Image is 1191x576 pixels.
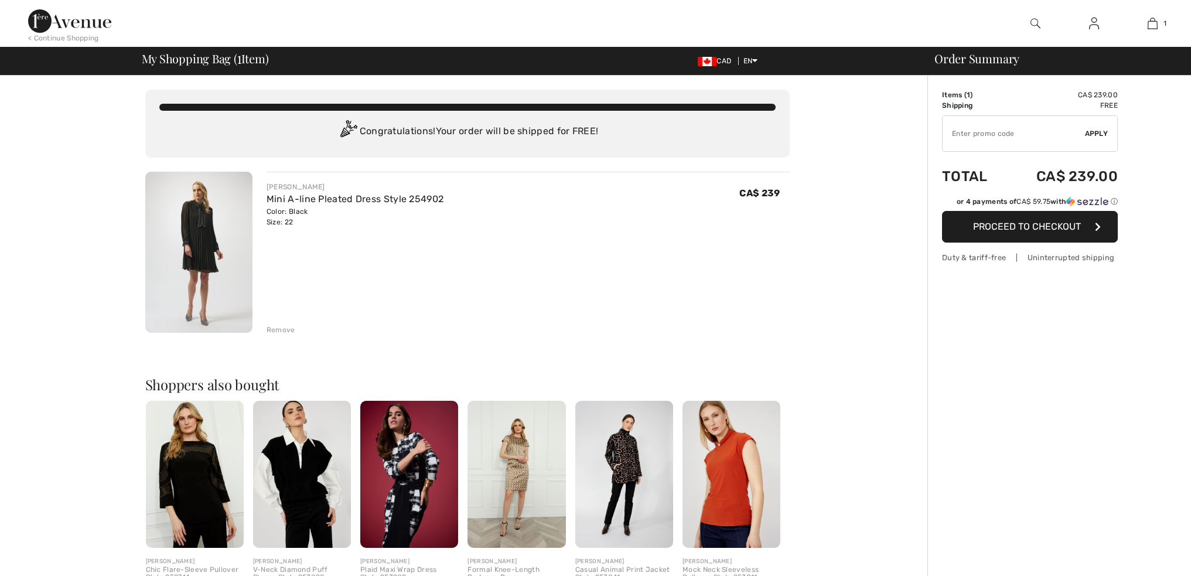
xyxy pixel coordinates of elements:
div: < Continue Shopping [28,33,99,43]
img: My Info [1089,16,1099,30]
img: Mock Neck Sleeveless Pullover Style 253011 [682,401,780,548]
div: or 4 payments ofCA$ 59.75withSezzle Click to learn more about Sezzle [942,196,1118,211]
td: Items ( ) [942,90,1005,100]
div: [PERSON_NAME] [467,557,565,566]
span: CA$ 59.75 [1016,197,1050,206]
a: Mini A-line Pleated Dress Style 254902 [267,193,443,205]
a: Sign In [1080,16,1108,31]
img: Casual Animal Print Jacket Style 253841 [575,401,673,548]
span: 1 [237,50,241,65]
div: [PERSON_NAME] [253,557,351,566]
span: My Shopping Bag ( Item) [142,53,269,64]
td: Free [1005,100,1118,111]
div: [PERSON_NAME] [267,182,443,192]
a: 1 [1124,16,1181,30]
img: My Bag [1148,16,1158,30]
div: Order Summary [920,53,1184,64]
span: CA$ 239 [739,188,780,199]
div: [PERSON_NAME] [575,557,673,566]
img: search the website [1030,16,1040,30]
img: Canadian Dollar [698,57,716,66]
img: Mini A-line Pleated Dress Style 254902 [145,172,252,333]
div: Color: Black Size: 22 [267,206,443,227]
button: Proceed to Checkout [942,211,1118,243]
div: [PERSON_NAME] [146,557,244,566]
td: CA$ 239.00 [1005,90,1118,100]
td: CA$ 239.00 [1005,156,1118,196]
div: [PERSON_NAME] [360,557,458,566]
img: Chic Flare-Sleeve Pullover Style 259741 [146,401,244,548]
img: Sezzle [1066,196,1108,207]
span: 1 [1163,18,1166,29]
img: 1ère Avenue [28,9,111,33]
td: Total [942,156,1005,196]
span: CAD [698,57,736,65]
span: EN [743,57,758,65]
img: Plaid Maxi Wrap Dress Style 253289 [360,401,458,548]
img: V-Neck Diamond Puff Sleeve Style 253828 [253,401,351,548]
input: Promo code [943,116,1085,151]
div: Duty & tariff-free | Uninterrupted shipping [942,252,1118,263]
span: Apply [1085,128,1108,139]
div: Remove [267,325,295,335]
div: Congratulations! Your order will be shipped for FREE! [159,120,776,144]
h2: Shoppers also bought [145,377,790,391]
img: Congratulation2.svg [336,120,360,144]
span: Proceed to Checkout [973,221,1081,232]
span: 1 [967,91,970,99]
div: or 4 payments of with [957,196,1118,207]
div: [PERSON_NAME] [682,557,780,566]
td: Shipping [942,100,1005,111]
img: Formal Knee-Length Bodycon Dress Style 259724 [467,401,565,548]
